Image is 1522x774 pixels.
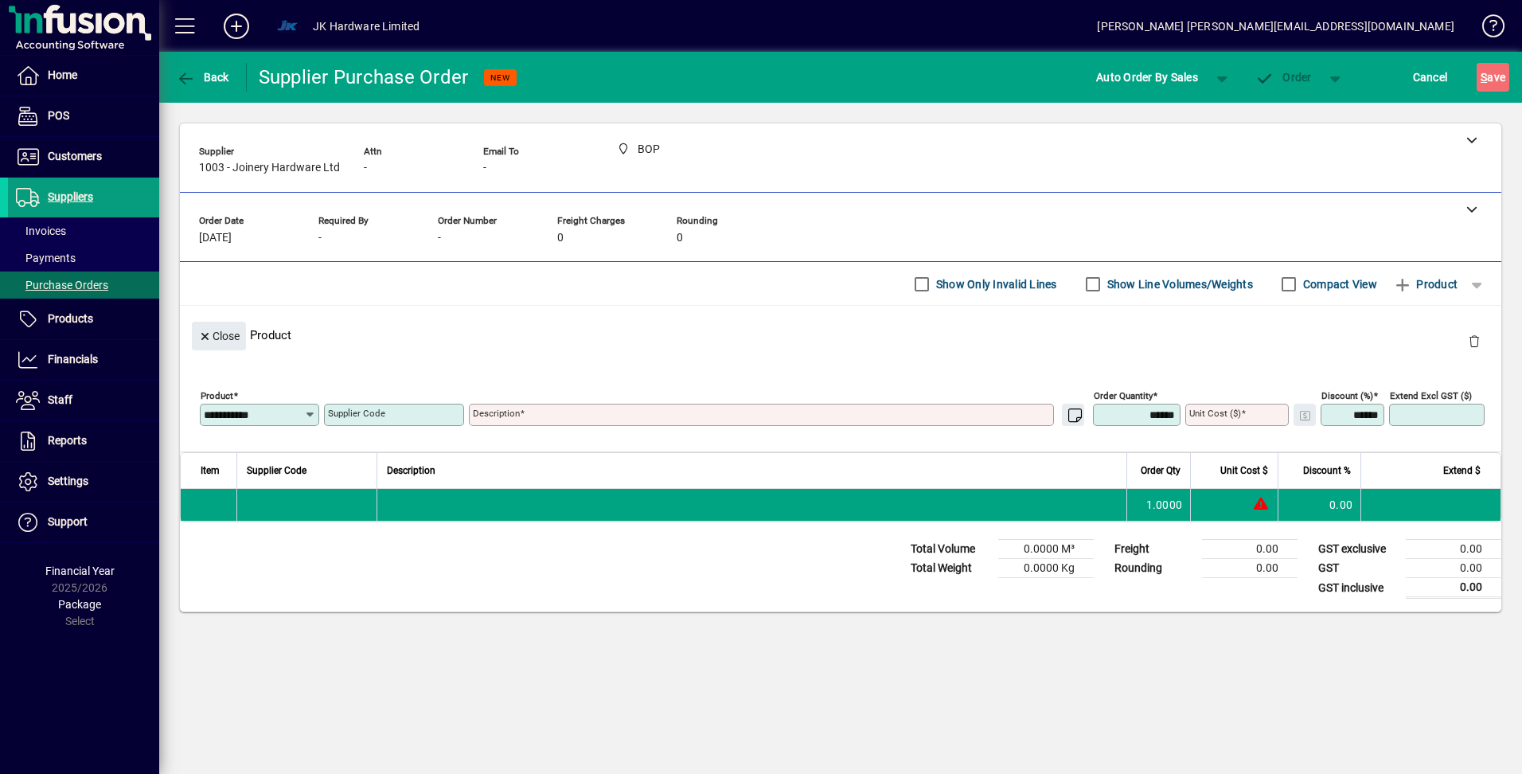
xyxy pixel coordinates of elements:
[1094,390,1153,401] mat-label: Order Quantity
[201,390,233,401] mat-label: Product
[1481,64,1505,90] span: ave
[438,232,441,244] span: -
[48,68,77,81] span: Home
[188,328,250,342] app-page-header-button: Close
[1106,540,1202,559] td: Freight
[1088,63,1206,92] button: Auto Order By Sales
[1406,540,1501,559] td: 0.00
[8,217,159,244] a: Invoices
[1406,578,1501,598] td: 0.00
[1106,559,1202,578] td: Rounding
[1390,390,1472,401] mat-label: Extend excl GST ($)
[1470,3,1502,55] a: Knowledge Base
[262,12,313,41] button: Profile
[1255,71,1312,84] span: Order
[8,137,159,177] a: Customers
[1278,489,1360,521] td: 0.00
[8,96,159,136] a: POS
[1406,559,1501,578] td: 0.00
[45,565,115,577] span: Financial Year
[16,225,66,237] span: Invoices
[192,322,246,350] button: Close
[490,72,510,83] span: NEW
[1310,559,1406,578] td: GST
[1126,489,1190,521] td: 1.0000
[159,63,247,92] app-page-header-button: Back
[387,462,435,479] span: Description
[16,279,108,291] span: Purchase Orders
[8,244,159,272] a: Payments
[1104,276,1253,292] label: Show Line Volumes/Weights
[1455,334,1493,348] app-page-header-button: Delete
[58,598,101,611] span: Package
[8,381,159,420] a: Staff
[473,408,520,419] mat-label: Description
[318,232,322,244] span: -
[48,434,87,447] span: Reports
[1097,14,1454,39] div: [PERSON_NAME] [PERSON_NAME][EMAIL_ADDRESS][DOMAIN_NAME]
[677,232,683,244] span: 0
[48,393,72,406] span: Staff
[8,340,159,380] a: Financials
[48,515,88,528] span: Support
[8,299,159,339] a: Products
[48,353,98,365] span: Financials
[48,150,102,162] span: Customers
[199,232,232,244] span: [DATE]
[1303,462,1351,479] span: Discount %
[8,421,159,461] a: Reports
[313,14,420,39] div: JK Hardware Limited
[8,462,159,502] a: Settings
[48,475,88,487] span: Settings
[211,12,262,41] button: Add
[1455,322,1493,360] button: Delete
[8,272,159,299] a: Purchase Orders
[364,162,367,174] span: -
[1477,63,1509,92] button: Save
[1310,578,1406,598] td: GST inclusive
[557,232,564,244] span: 0
[8,56,159,96] a: Home
[1481,71,1487,84] span: S
[176,71,229,84] span: Back
[16,252,76,264] span: Payments
[48,312,93,325] span: Products
[1310,540,1406,559] td: GST exclusive
[1220,462,1268,479] span: Unit Cost $
[198,323,240,350] span: Close
[247,462,306,479] span: Supplier Code
[1300,276,1377,292] label: Compact View
[1096,64,1198,90] span: Auto Order By Sales
[1443,462,1481,479] span: Extend $
[328,408,385,419] mat-label: Supplier Code
[933,276,1057,292] label: Show Only Invalid Lines
[1141,462,1181,479] span: Order Qty
[48,190,93,203] span: Suppliers
[172,63,233,92] button: Back
[1202,559,1298,578] td: 0.00
[903,559,998,578] td: Total Weight
[48,109,69,122] span: POS
[1413,64,1448,90] span: Cancel
[1247,63,1320,92] button: Order
[998,559,1094,578] td: 0.0000 Kg
[180,306,1501,364] div: Product
[903,540,998,559] td: Total Volume
[8,502,159,542] a: Support
[259,64,469,90] div: Supplier Purchase Order
[1321,390,1373,401] mat-label: Discount (%)
[199,162,340,174] span: 1003 - Joinery Hardware Ltd
[1409,63,1452,92] button: Cancel
[1189,408,1241,419] mat-label: Unit Cost ($)
[483,162,486,174] span: -
[1202,540,1298,559] td: 0.00
[998,540,1094,559] td: 0.0000 M³
[201,462,220,479] span: Item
